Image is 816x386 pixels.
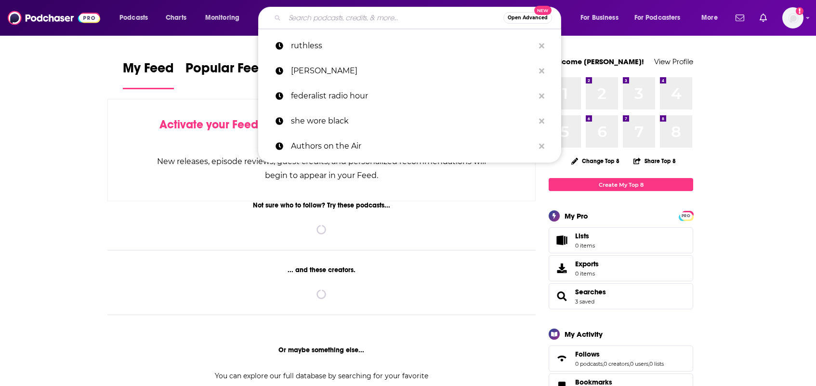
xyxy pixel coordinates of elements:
a: 0 lists [649,360,664,367]
span: Lists [575,232,589,240]
img: User Profile [782,7,803,28]
button: open menu [198,10,252,26]
a: My Feed [123,60,174,89]
p: federalist radio hour [291,83,534,109]
p: mark halperin [291,58,534,83]
a: Searches [552,289,571,303]
svg: Add a profile image [796,7,803,15]
span: , [629,360,630,367]
span: Exports [552,262,571,275]
button: Open AdvancedNew [503,12,552,24]
span: Activate your Feed [159,117,258,132]
p: Authors on the Air [291,134,534,159]
span: , [648,360,649,367]
a: Authors on the Air [258,134,561,159]
a: federalist radio hour [258,83,561,109]
a: 3 saved [575,298,594,305]
span: More [701,11,718,25]
span: Follows [575,350,600,358]
button: Share Top 8 [633,152,676,170]
a: Show notifications dropdown [756,10,771,26]
button: open menu [628,10,695,26]
a: Exports [549,255,693,281]
div: by following Podcasts, Creators, Lists, and other Users! [156,118,487,146]
span: Exports [575,260,599,268]
a: Welcome [PERSON_NAME]! [549,57,644,66]
a: Follows [552,352,571,365]
a: Follows [575,350,664,358]
a: View Profile [654,57,693,66]
button: open menu [113,10,160,26]
a: 0 users [630,360,648,367]
span: Charts [166,11,186,25]
div: My Pro [565,211,588,221]
div: Not sure who to follow? Try these podcasts... [107,201,536,209]
div: Search podcasts, credits, & more... [267,7,570,29]
input: Search podcasts, credits, & more... [285,10,503,26]
a: PRO [680,212,692,219]
button: open menu [695,10,730,26]
span: Popular Feed [185,60,267,82]
div: My Activity [565,330,603,339]
a: 0 creators [604,360,629,367]
div: Or maybe something else... [107,346,536,354]
div: New releases, episode reviews, guest credits, and personalized recommendations will begin to appe... [156,154,487,182]
span: For Podcasters [634,11,681,25]
a: ruthless [258,33,561,58]
span: Lists [552,234,571,247]
button: open menu [574,10,631,26]
span: Lists [575,232,595,240]
p: ruthless [291,33,534,58]
img: Podchaser - Follow, Share and Rate Podcasts [8,9,100,27]
span: For Business [580,11,619,25]
a: Lists [549,227,693,253]
a: Searches [575,288,606,296]
span: Follows [549,345,693,372]
a: Popular Feed [185,60,267,89]
button: Change Top 8 [566,155,625,167]
a: 0 podcasts [575,360,603,367]
span: Searches [549,283,693,309]
p: she wore black [291,109,534,134]
a: Create My Top 8 [549,178,693,191]
a: Show notifications dropdown [732,10,748,26]
span: Monitoring [205,11,239,25]
span: New [534,6,552,15]
span: Logged in as lcohen [782,7,803,28]
span: Podcasts [119,11,148,25]
span: My Feed [123,60,174,82]
a: [PERSON_NAME] [258,58,561,83]
span: , [603,360,604,367]
span: 0 items [575,270,599,277]
a: she wore black [258,109,561,134]
div: ... and these creators. [107,266,536,274]
a: Charts [159,10,192,26]
button: Show profile menu [782,7,803,28]
span: Open Advanced [508,15,548,20]
span: 0 items [575,242,595,249]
